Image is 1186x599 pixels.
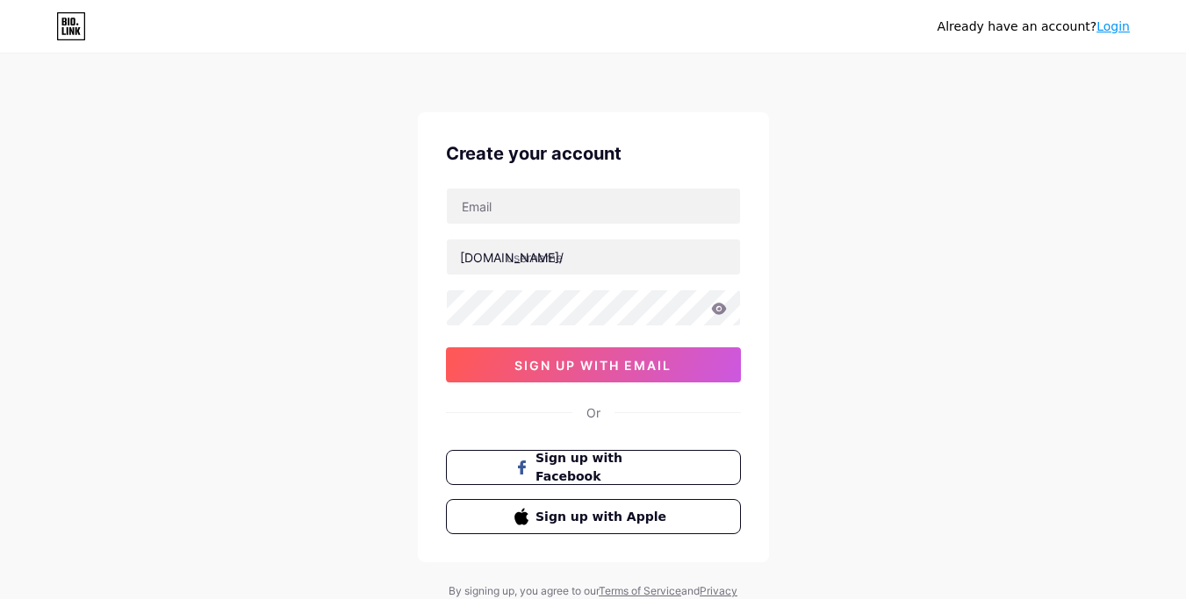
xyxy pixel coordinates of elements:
[446,140,741,167] div: Create your account
[446,499,741,534] button: Sign up with Apple
[599,584,681,597] a: Terms of Service
[514,358,672,373] span: sign up with email
[447,239,740,275] input: username
[535,449,672,486] span: Sign up with Facebook
[1096,19,1130,33] a: Login
[447,189,740,224] input: Email
[446,347,741,382] button: sign up with email
[535,508,672,526] span: Sign up with Apple
[460,248,564,267] div: [DOMAIN_NAME]/
[586,403,600,422] div: Or
[938,18,1130,36] div: Already have an account?
[446,450,741,485] button: Sign up with Facebook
